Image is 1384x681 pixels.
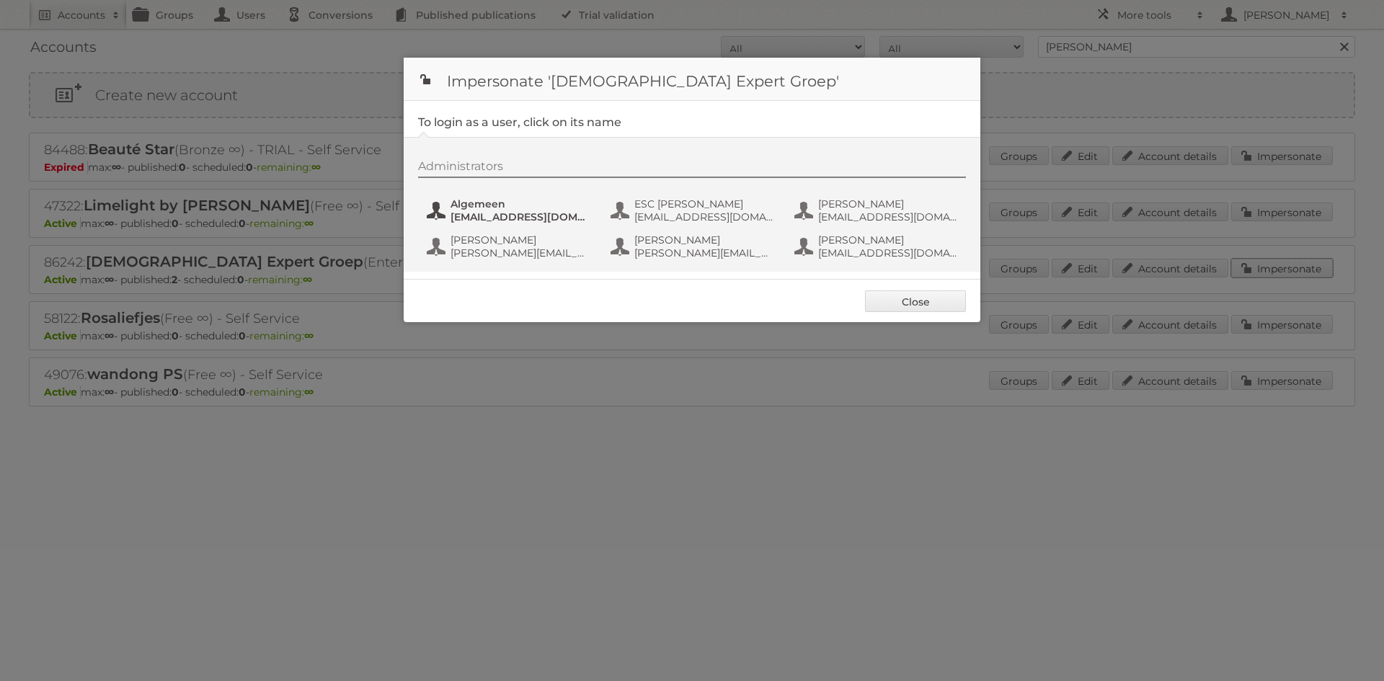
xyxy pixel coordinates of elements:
button: Algemeen [EMAIL_ADDRESS][DOMAIN_NAME] [425,196,595,225]
button: [PERSON_NAME] [PERSON_NAME][EMAIL_ADDRESS][DOMAIN_NAME] [425,232,595,261]
button: [PERSON_NAME] [PERSON_NAME][EMAIL_ADDRESS][PERSON_NAME][DOMAIN_NAME] [609,232,778,261]
span: [EMAIL_ADDRESS][DOMAIN_NAME] [451,210,590,223]
span: [PERSON_NAME] [451,233,590,246]
span: Algemeen [451,197,590,210]
span: [EMAIL_ADDRESS][DOMAIN_NAME] [818,246,958,259]
span: [PERSON_NAME] [818,233,958,246]
span: [PERSON_NAME] [818,197,958,210]
span: [PERSON_NAME][EMAIL_ADDRESS][DOMAIN_NAME] [451,246,590,259]
h1: Impersonate '[DEMOGRAPHIC_DATA] Expert Groep' [404,58,980,101]
span: [PERSON_NAME] [634,233,774,246]
div: Administrators [418,159,966,178]
span: [PERSON_NAME][EMAIL_ADDRESS][PERSON_NAME][DOMAIN_NAME] [634,246,774,259]
span: ESC [PERSON_NAME] [634,197,774,210]
span: [EMAIL_ADDRESS][DOMAIN_NAME] [634,210,774,223]
legend: To login as a user, click on its name [418,115,621,129]
span: [EMAIL_ADDRESS][DOMAIN_NAME] [818,210,958,223]
button: [PERSON_NAME] [EMAIL_ADDRESS][DOMAIN_NAME] [793,196,962,225]
a: Close [865,290,966,312]
button: [PERSON_NAME] [EMAIL_ADDRESS][DOMAIN_NAME] [793,232,962,261]
button: ESC [PERSON_NAME] [EMAIL_ADDRESS][DOMAIN_NAME] [609,196,778,225]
